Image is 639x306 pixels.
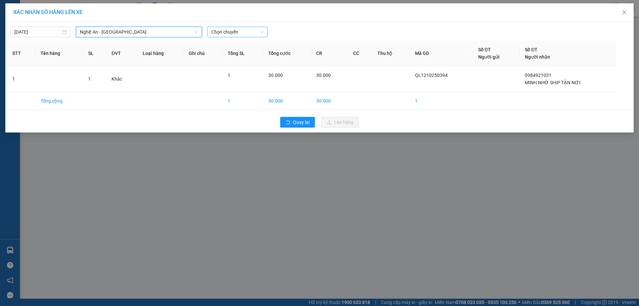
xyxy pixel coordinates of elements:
[525,80,580,85] span: MINH NHỜ SHIP TẬN NƠI
[137,41,184,66] th: Loại hàng
[372,41,410,66] th: Thu hộ
[80,27,198,37] span: Nghệ An - Hà Nội
[415,73,448,78] span: QL1210250394
[615,3,634,22] button: Close
[622,10,627,15] span: close
[268,73,283,78] span: 30.000
[211,27,264,37] span: Chọn chuyến
[263,41,311,66] th: Tổng cước
[478,47,491,52] span: Số ĐT
[525,73,551,78] span: 0984921031
[478,54,500,60] span: Người gửi
[410,92,473,110] td: 1
[7,41,35,66] th: STT
[228,73,230,78] span: 1
[194,30,198,34] span: down
[222,92,263,110] td: 1
[525,54,550,60] span: Người nhận
[311,41,348,66] th: CR
[410,41,473,66] th: Mã GD
[35,41,83,66] th: Tên hàng
[106,41,137,66] th: ĐVT
[106,66,137,92] td: Khác
[348,41,372,66] th: CC
[88,76,91,82] span: 1
[316,73,331,78] span: 30.000
[263,92,311,110] td: 30.000
[293,119,310,126] span: Quay lại
[311,92,348,110] td: 30.000
[35,92,83,110] td: Tổng cộng
[286,120,290,125] span: rollback
[321,117,359,128] button: uploadLên hàng
[83,41,106,66] th: SL
[13,9,83,15] span: XÁC NHẬN SỐ HÀNG LÊN XE
[525,47,537,52] span: Số ĐT
[7,66,35,92] td: 1
[183,41,222,66] th: Ghi chú
[14,28,61,36] input: 12/10/2025
[222,41,263,66] th: Tổng SL
[280,117,315,128] button: rollbackQuay lại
